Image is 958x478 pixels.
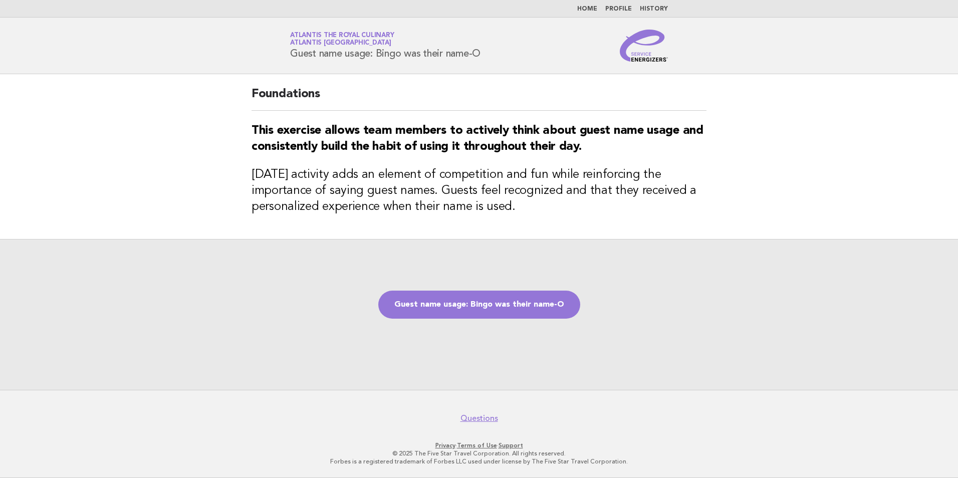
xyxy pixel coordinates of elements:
[605,6,632,12] a: Profile
[252,125,703,153] strong: This exercise allows team members to actively think about guest name usage and consistently build...
[172,449,786,457] p: © 2025 The Five Star Travel Corporation. All rights reserved.
[620,30,668,62] img: Service Energizers
[499,442,523,449] a: Support
[640,6,668,12] a: History
[457,442,497,449] a: Terms of Use
[378,291,580,319] a: Guest name usage: Bingo was their name-O
[435,442,455,449] a: Privacy
[577,6,597,12] a: Home
[290,33,481,59] h1: Guest name usage: Bingo was their name-O
[460,413,498,423] a: Questions
[290,32,394,46] a: Atlantis the Royal CulinaryAtlantis [GEOGRAPHIC_DATA]
[252,86,706,111] h2: Foundations
[172,441,786,449] p: · ·
[172,457,786,465] p: Forbes is a registered trademark of Forbes LLC used under license by The Five Star Travel Corpora...
[290,40,391,47] span: Atlantis [GEOGRAPHIC_DATA]
[252,167,706,215] h3: [DATE] activity adds an element of competition and fun while reinforcing the importance of saying...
